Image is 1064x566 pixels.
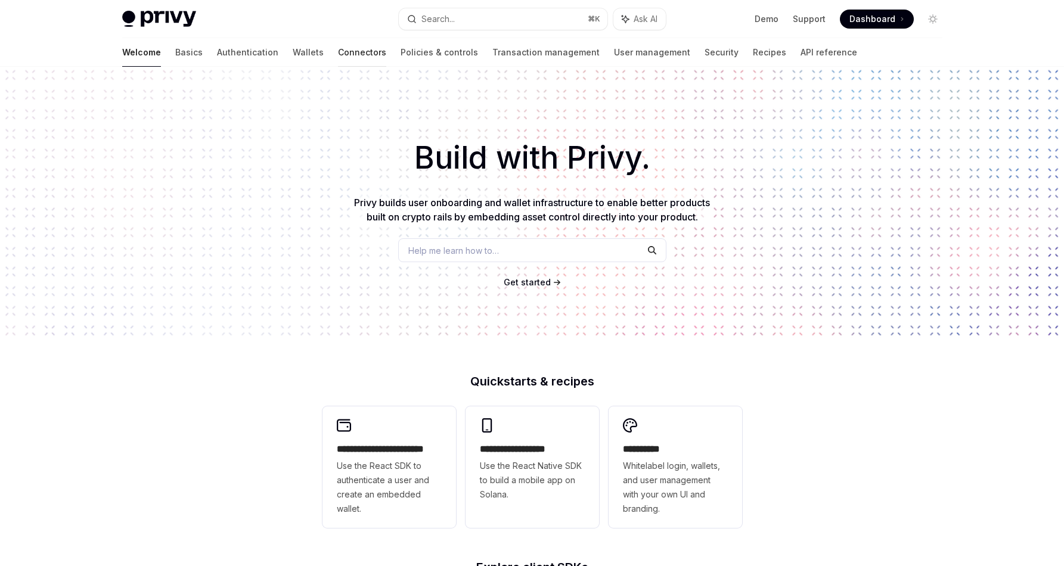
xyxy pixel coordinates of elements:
h1: Build with Privy. [19,135,1045,181]
a: Transaction management [492,38,600,67]
span: Privy builds user onboarding and wallet infrastructure to enable better products built on crypto ... [354,197,710,223]
img: light logo [122,11,196,27]
a: Get started [504,276,551,288]
a: Security [705,38,739,67]
span: Use the React Native SDK to build a mobile app on Solana. [480,459,585,502]
a: Support [793,13,826,25]
span: Whitelabel login, wallets, and user management with your own UI and branding. [623,459,728,516]
div: Search... [421,12,455,26]
a: Recipes [753,38,786,67]
span: Use the React SDK to authenticate a user and create an embedded wallet. [337,459,442,516]
button: Search...⌘K [399,8,607,30]
span: Dashboard [849,13,895,25]
a: Wallets [293,38,324,67]
a: Connectors [338,38,386,67]
a: Dashboard [840,10,914,29]
span: Get started [504,277,551,287]
button: Toggle dark mode [923,10,942,29]
a: User management [614,38,690,67]
button: Ask AI [613,8,666,30]
span: Help me learn how to… [408,244,499,257]
a: Policies & controls [401,38,478,67]
a: **** *****Whitelabel login, wallets, and user management with your own UI and branding. [609,406,742,528]
a: Demo [755,13,778,25]
span: Ask AI [634,13,657,25]
a: Basics [175,38,203,67]
a: Authentication [217,38,278,67]
a: **** **** **** ***Use the React Native SDK to build a mobile app on Solana. [466,406,599,528]
h2: Quickstarts & recipes [322,375,742,387]
a: API reference [801,38,857,67]
span: ⌘ K [588,14,600,24]
a: Welcome [122,38,161,67]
